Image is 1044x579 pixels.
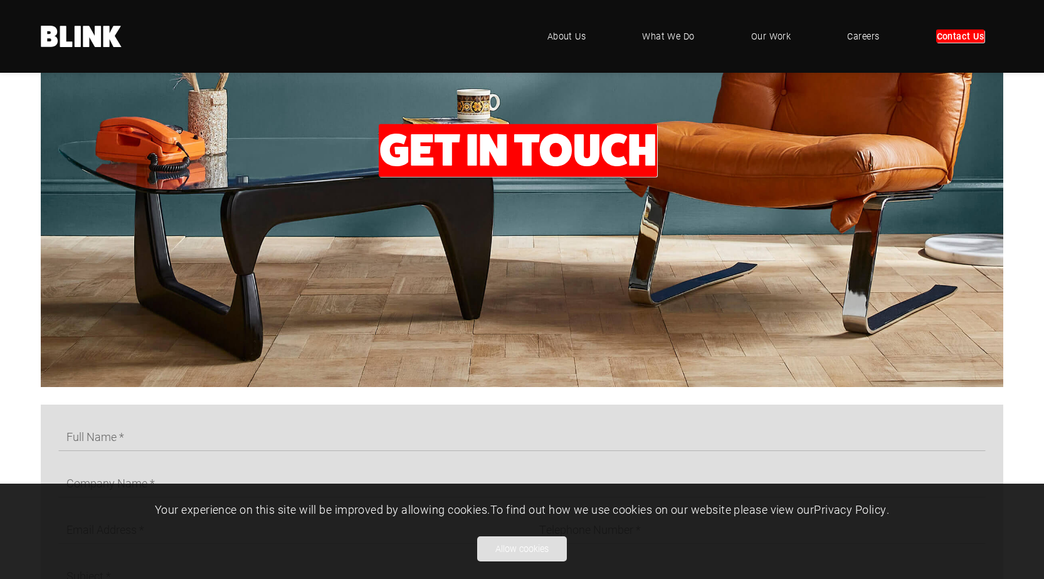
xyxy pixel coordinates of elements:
[936,29,985,43] em: Contact Us
[814,502,886,517] a: Privacy Policy
[477,536,567,561] button: Allow cookies
[751,29,791,43] span: Our Work
[155,502,889,517] span: Your experience on this site will be improved by allowing cookies. To find out how we use cookies...
[529,18,605,55] a: About Us
[847,29,879,43] span: Careers
[917,18,1004,55] a: Contact Us
[642,29,695,43] span: What We Do
[732,18,810,55] a: Our Work
[58,469,986,497] input: Company Name *
[547,29,586,43] span: About Us
[828,18,898,55] a: Careers
[41,26,122,47] a: Home
[379,124,657,177] em: Get In Touch
[58,422,986,451] input: Full Name *
[623,18,714,55] a: What We Do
